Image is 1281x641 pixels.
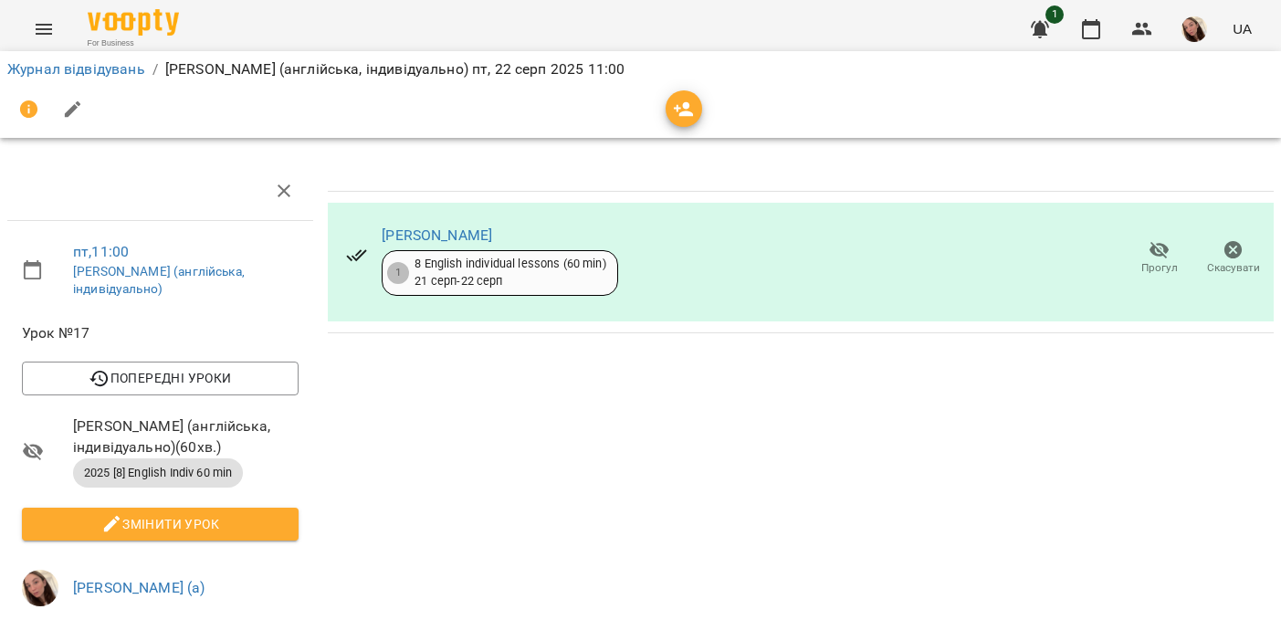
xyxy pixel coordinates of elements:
div: 8 English individual lessons (60 min) 21 серп - 22 серп [415,256,605,289]
span: UA [1233,19,1252,38]
span: Змінити урок [37,513,284,535]
span: Скасувати [1207,260,1260,276]
span: [PERSON_NAME] (англійська, індивідуально) ( 60 хв. ) [73,415,299,458]
button: Змінити урок [22,508,299,541]
nav: breadcrumb [7,58,1274,80]
span: Урок №17 [22,322,299,344]
span: Попередні уроки [37,367,284,389]
span: For Business [88,37,179,49]
a: [PERSON_NAME] (англійська, індивідуально) [73,264,245,297]
button: Прогул [1122,233,1196,284]
li: / [152,58,158,80]
button: Menu [22,7,66,51]
button: UA [1225,12,1259,46]
span: Прогул [1141,260,1178,276]
img: 8e00ca0478d43912be51e9823101c125.jpg [22,570,58,606]
img: Voopty Logo [88,9,179,36]
a: Журнал відвідувань [7,60,145,78]
span: 1 [1045,5,1064,24]
img: 8e00ca0478d43912be51e9823101c125.jpg [1181,16,1207,42]
span: 2025 [8] English Indiv 60 min [73,465,243,481]
div: 1 [387,262,409,284]
button: Попередні уроки [22,362,299,394]
p: [PERSON_NAME] (англійська, індивідуально) пт, 22 серп 2025 11:00 [165,58,625,80]
a: [PERSON_NAME] (а) [73,579,205,596]
a: пт , 11:00 [73,243,129,260]
button: Скасувати [1196,233,1270,284]
a: [PERSON_NAME] [382,226,492,244]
